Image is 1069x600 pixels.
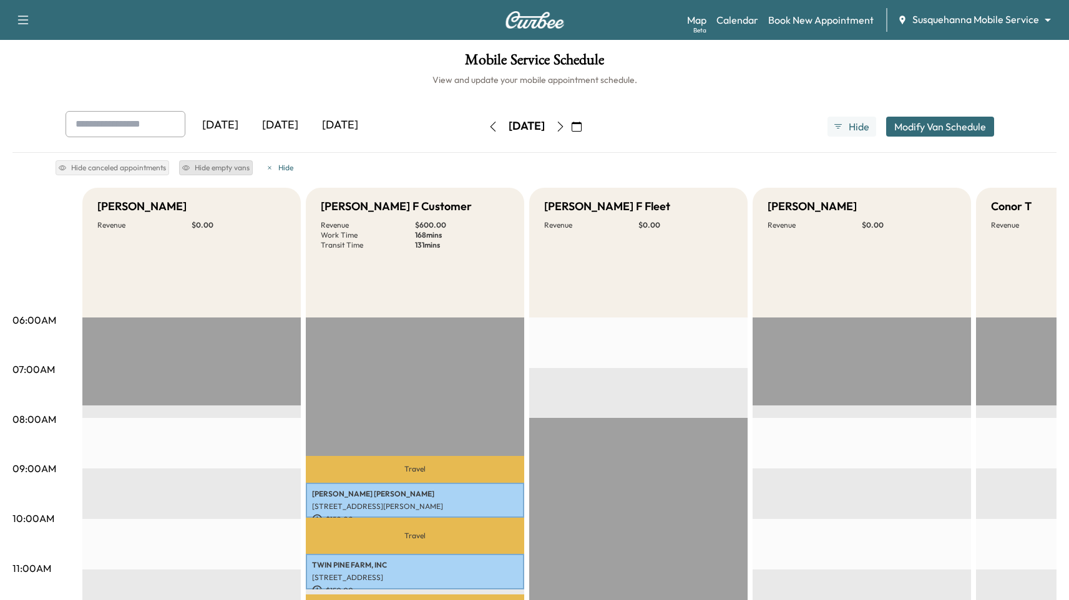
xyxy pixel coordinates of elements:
[862,220,956,230] p: $ 0.00
[848,119,871,134] span: Hide
[991,198,1032,215] h5: Conor T
[321,240,415,250] p: Transit Time
[97,220,192,230] p: Revenue
[310,111,370,140] div: [DATE]
[312,489,518,499] p: [PERSON_NAME] [PERSON_NAME]
[12,52,1057,74] h1: Mobile Service Schedule
[321,230,415,240] p: Work Time
[12,561,51,576] p: 11:00AM
[768,198,857,215] h5: [PERSON_NAME]
[415,240,509,250] p: 131 mins
[321,220,415,230] p: Revenue
[912,12,1039,27] span: Susquehanna Mobile Service
[306,518,524,554] p: Travel
[544,220,638,230] p: Revenue
[415,220,509,230] p: $ 600.00
[716,12,758,27] a: Calendar
[12,362,55,377] p: 07:00AM
[544,198,670,215] h5: [PERSON_NAME] F Fleet
[321,198,472,215] h5: [PERSON_NAME] F Customer
[768,220,862,230] p: Revenue
[12,511,54,526] p: 10:00AM
[312,514,518,525] p: $ 150.00
[827,117,876,137] button: Hide
[97,198,187,215] h5: [PERSON_NAME]
[192,220,286,230] p: $ 0.00
[312,560,518,570] p: TWIN PINE FARM, INC
[12,74,1057,86] h6: View and update your mobile appointment schedule.
[693,26,706,35] div: Beta
[638,220,733,230] p: $ 0.00
[687,12,706,27] a: MapBeta
[312,501,518,511] p: [STREET_ADDRESS][PERSON_NAME]
[312,573,518,583] p: [STREET_ADDRESS]
[306,456,524,483] p: Travel
[505,11,565,29] img: Curbee Logo
[263,160,296,175] button: Hide
[768,12,874,27] a: Book New Appointment
[12,412,56,427] p: 08:00AM
[509,119,545,134] div: [DATE]
[886,117,994,137] button: Modify Van Schedule
[190,111,250,140] div: [DATE]
[56,160,169,175] button: Hide canceled appointments
[12,312,56,327] p: 06:00AM
[415,230,509,240] p: 168 mins
[312,585,518,596] p: $ 150.00
[250,111,310,140] div: [DATE]
[12,461,56,476] p: 09:00AM
[179,160,253,175] button: Hide empty vans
